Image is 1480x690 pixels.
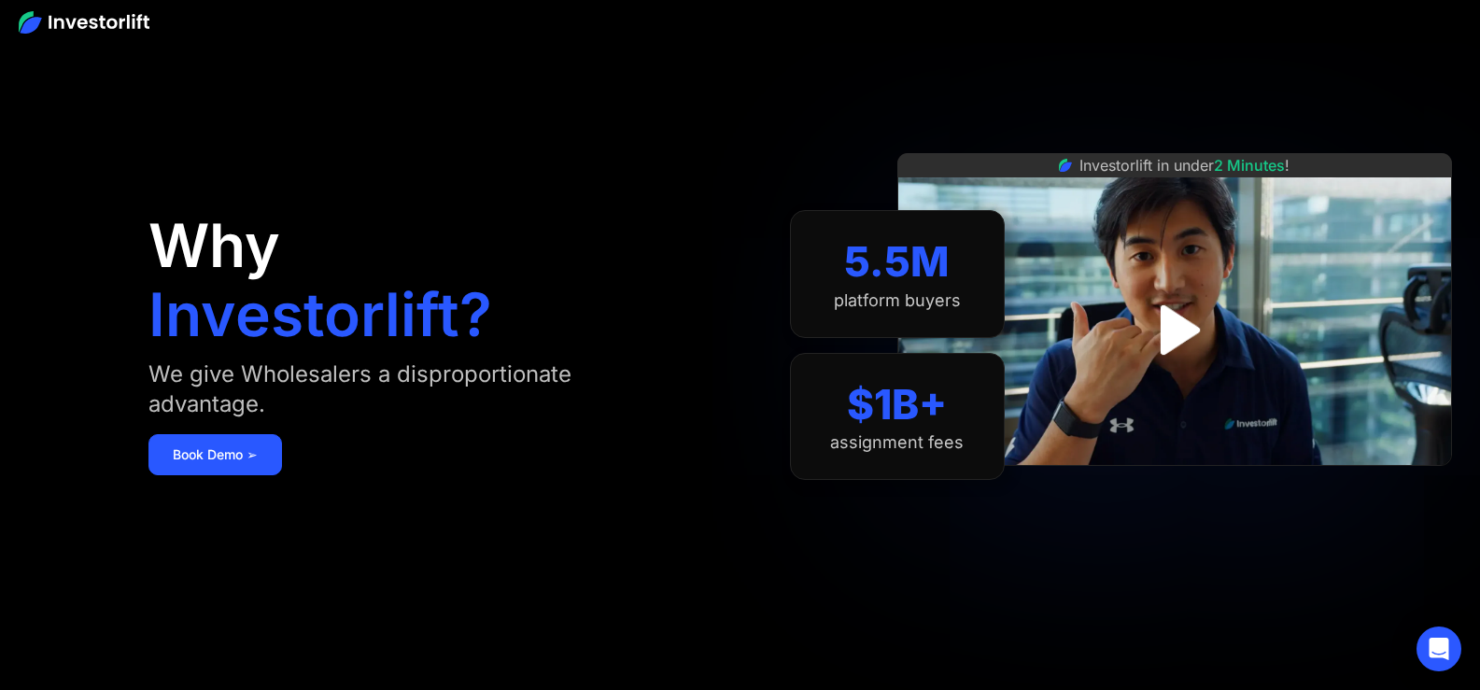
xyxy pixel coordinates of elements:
[1133,289,1216,372] a: open lightbox
[847,380,947,429] div: $1B+
[834,290,961,311] div: platform buyers
[148,359,687,419] div: We give Wholesalers a disproportionate advantage.
[148,434,282,475] a: Book Demo ➢
[148,216,280,275] h1: Why
[830,432,964,453] div: assignment fees
[148,285,492,345] h1: Investorlift?
[1035,475,1315,498] iframe: Customer reviews powered by Trustpilot
[1417,627,1461,671] div: Open Intercom Messenger
[1214,156,1285,175] span: 2 Minutes
[844,237,950,287] div: 5.5M
[1079,154,1290,176] div: Investorlift in under !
